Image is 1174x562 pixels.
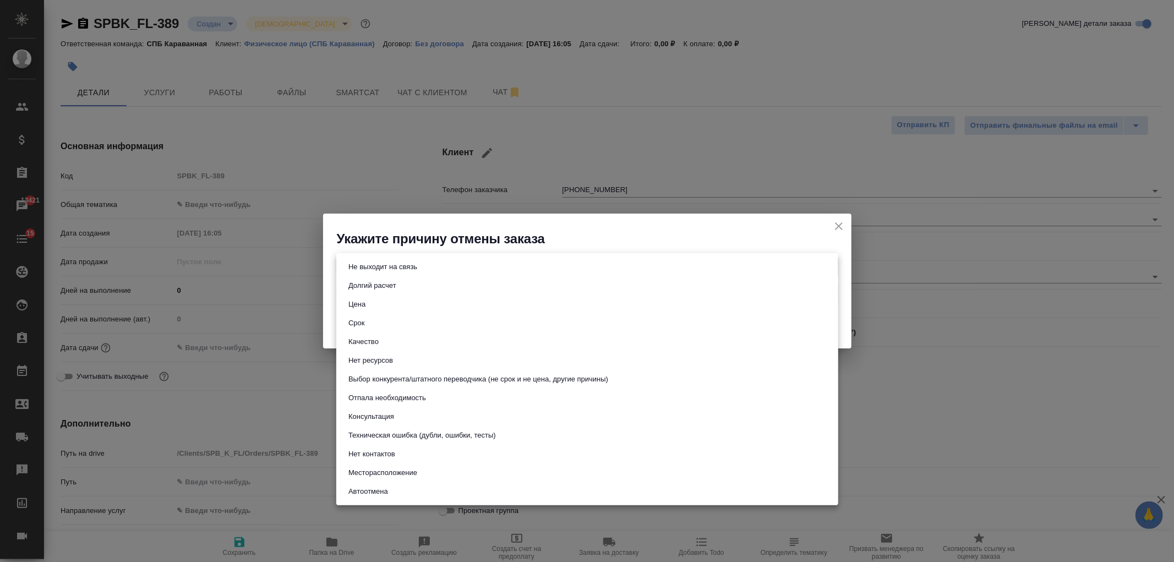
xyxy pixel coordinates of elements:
[345,411,397,423] button: Консультация
[345,336,382,348] button: Качество
[345,373,611,385] button: Выбор конкурента/штатного переводчика (не срок и не цена, другие причины)
[345,261,421,273] button: Не выходит на связь
[345,429,499,441] button: Техническая ошибка (дубли, ошибки, тесты)
[345,467,421,479] button: Месторасположение
[345,485,391,498] button: Автоотмена
[345,280,400,292] button: Долгий расчет
[345,392,429,404] button: Отпала необходимость
[345,448,398,460] button: Нет контактов
[345,354,396,367] button: Нет ресурсов
[345,317,368,329] button: Срок
[345,298,369,310] button: Цена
